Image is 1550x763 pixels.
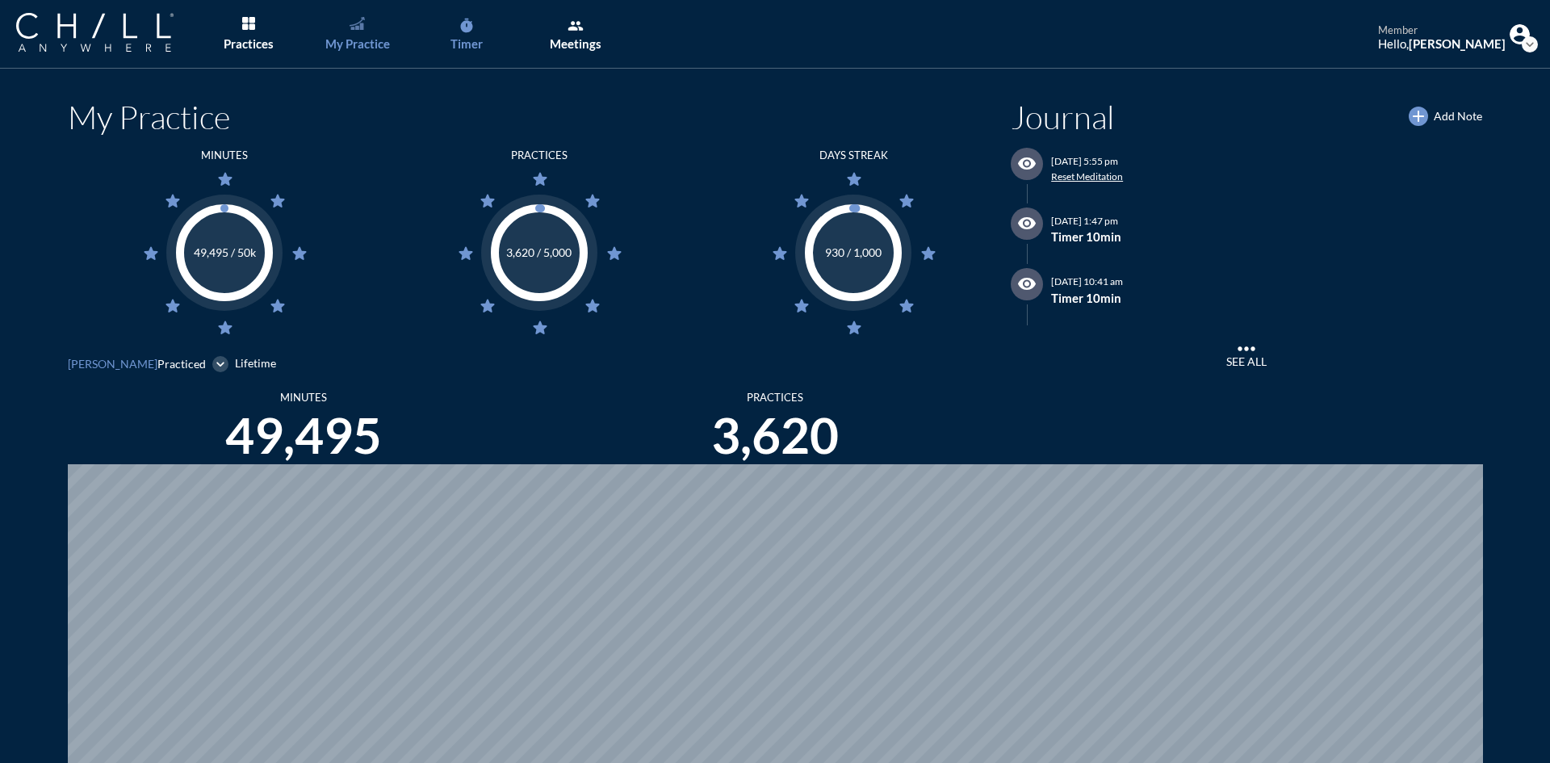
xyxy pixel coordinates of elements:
i: timer [459,18,475,34]
i: more_horiz [1234,343,1259,355]
i: star [163,191,182,211]
i: add [1409,107,1428,126]
div: Timer 10min [1051,291,1123,305]
div: days streak [819,149,888,162]
i: star [268,296,287,316]
i: star [478,191,497,211]
div: member [1378,24,1506,37]
i: star [844,318,864,337]
i: star [456,244,475,263]
span: [PERSON_NAME] [68,357,157,371]
i: star [844,170,864,189]
i: visibility [1017,275,1037,294]
i: group [568,18,584,34]
i: star [530,170,550,189]
div: PRACTICES [539,392,1011,405]
div: Minutes [201,149,248,162]
img: List [242,17,255,30]
div: Hello, [1378,36,1506,51]
i: star [163,296,182,316]
img: Profile icon [1510,24,1530,44]
div: [DATE] 10:41 am [1051,276,1123,287]
i: star [216,318,235,337]
div: See All [1011,355,1482,369]
button: Add Note [1409,107,1482,126]
i: star [478,296,497,316]
div: PRACTICES [511,149,568,162]
span: Reset Meditation [1051,170,1123,182]
h1: My Practice [68,98,1012,136]
i: star [530,318,550,337]
i: star [792,296,811,316]
i: visibility [1017,154,1037,174]
div: [DATE] 1:47 pm [1051,216,1120,227]
span: Practiced [157,357,206,371]
div: Practices [224,36,274,51]
i: star [919,244,938,263]
i: expand_more [212,356,228,372]
i: star [605,244,624,263]
span: Add Note [1434,110,1482,124]
div: Minutes [68,392,539,405]
strong: [PERSON_NAME] [1409,36,1506,51]
div: [DATE] 5:55 pm [1051,156,1121,167]
img: Company Logo [16,13,174,52]
i: star [897,191,916,211]
i: star [583,296,602,316]
i: star [897,296,916,316]
i: star [770,244,790,263]
div: Timer [450,36,483,51]
i: star [216,170,235,189]
i: star [290,244,309,263]
a: Company Logo [16,13,206,54]
i: visibility [1017,214,1037,233]
i: star [268,191,287,211]
div: 3,620 [539,405,1011,464]
i: star [141,244,161,263]
i: expand_more [1522,36,1538,52]
i: star [792,191,811,211]
div: Meetings [550,36,601,51]
div: 49,495 [68,405,539,464]
img: Graph [350,17,364,30]
div: Lifetime [235,357,276,371]
div: My Practice [325,36,390,51]
i: star [583,191,602,211]
h1: Journal [1011,98,1115,136]
div: Timer 10min [1051,229,1121,244]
